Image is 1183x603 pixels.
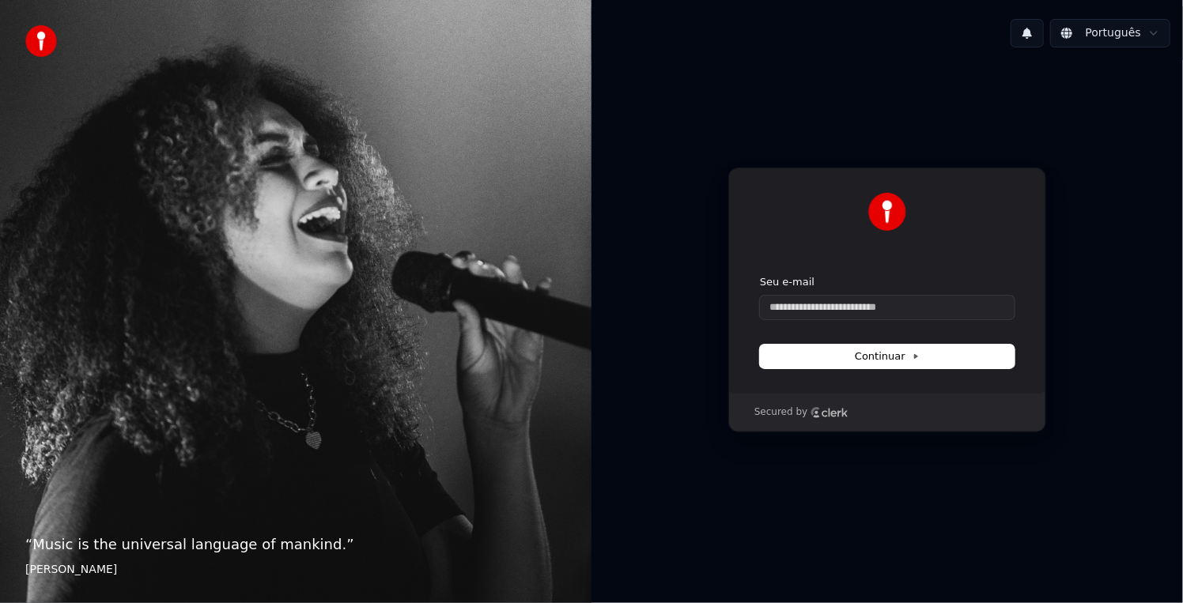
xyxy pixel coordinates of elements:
[25,25,57,57] img: youka
[754,406,807,419] p: Secured by
[25,562,566,578] footer: [PERSON_NAME]
[760,275,814,289] label: Seu e-mail
[25,533,566,556] p: “ Music is the universal language of mankind. ”
[868,193,906,231] img: Youka
[855,349,920,364] span: Continuar
[811,407,849,418] a: Clerk logo
[760,345,1015,368] button: Continuar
